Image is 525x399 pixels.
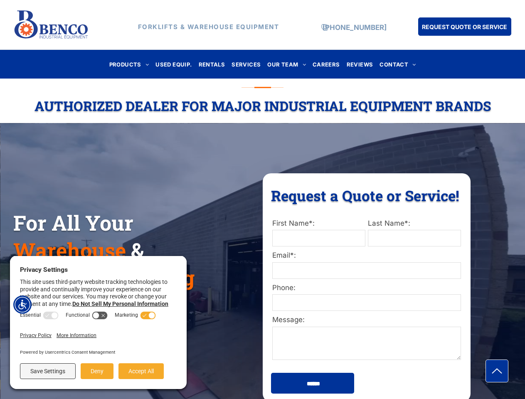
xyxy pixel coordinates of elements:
a: CONTACT [376,59,419,70]
span: Material Handling [13,264,195,291]
label: Message: [272,315,461,325]
a: [PHONE_NUMBER] [323,23,387,32]
span: REQUEST QUOTE OR SERVICE [422,19,507,34]
a: OUR TEAM [264,59,309,70]
label: Phone: [272,283,461,293]
a: REQUEST QUOTE OR SERVICE [418,17,511,36]
span: Warehouse [13,236,126,264]
label: Last Name*: [368,218,461,229]
label: First Name*: [272,218,365,229]
a: PRODUCTS [106,59,153,70]
span: & [131,236,144,264]
label: Email*: [272,250,461,261]
span: Request a Quote or Service! [271,186,459,205]
a: USED EQUIP. [152,59,195,70]
a: SERVICES [228,59,264,70]
span: For All Your [13,209,133,236]
a: CAREERS [309,59,343,70]
a: REVIEWS [343,59,377,70]
strong: FORKLIFTS & WAREHOUSE EQUIPMENT [138,23,279,31]
a: RENTALS [195,59,229,70]
span: Authorized Dealer For Major Industrial Equipment Brands [35,97,491,115]
div: Accessibility Menu [13,296,32,314]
